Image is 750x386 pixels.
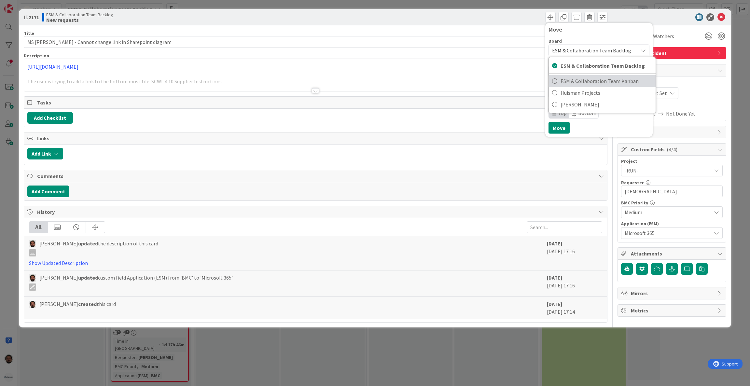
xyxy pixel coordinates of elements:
[547,240,562,247] b: [DATE]
[547,301,562,307] b: [DATE]
[14,1,30,9] span: Support
[527,221,602,233] input: Search...
[549,39,562,43] span: Board
[549,87,656,99] a: Huisman Projects
[37,99,596,106] span: Tasks
[27,63,78,70] a: [URL][DOMAIN_NAME]
[561,88,652,98] span: Huisman Projects
[39,240,158,256] span: [PERSON_NAME] the description of this card
[27,186,69,197] button: Add Comment
[78,274,98,281] b: updated
[625,166,708,175] span: -RUN-
[46,17,113,22] b: New requests
[27,112,73,124] button: Add Checklist
[558,110,567,116] span: Top
[631,49,714,57] span: Issue / Incident
[78,301,97,307] b: created
[625,228,708,238] span: Microsoft 365
[666,110,695,117] span: Not Done Yet
[37,208,596,216] span: History
[621,102,723,109] span: Actual Dates
[24,13,39,21] span: ID
[621,159,723,163] div: Project
[561,100,652,109] span: [PERSON_NAME]
[653,32,674,40] span: Watchers
[549,60,656,72] a: ESM & Collaboration Team Backlog
[29,240,36,247] img: AC
[24,53,49,59] span: Description
[547,274,602,293] div: [DATE] 17:16
[547,300,602,316] div: [DATE] 17:14
[621,221,723,226] div: Application (ESM)
[37,172,596,180] span: Comments
[24,36,608,48] input: type card name here...
[24,30,34,36] label: Title
[631,307,714,314] span: Metrics
[46,12,113,17] span: ESM & Collaboration Team Backlog
[631,145,714,153] span: Custom Fields
[621,80,723,87] span: Planned Dates
[631,128,714,136] span: Block
[631,66,714,74] span: Dates
[621,200,723,205] div: BMC Priority
[547,274,562,281] b: [DATE]
[625,208,708,217] span: Medium
[39,274,233,291] span: [PERSON_NAME] custom field Application (ESM) from 'BMC' to 'Microsoft 365'
[78,240,98,247] b: updated
[549,26,649,33] div: Move
[37,134,596,142] span: Links
[547,240,602,267] div: [DATE] 17:16
[549,75,656,87] a: ESM & Collaboration Team Kanban
[552,47,631,54] span: ESM & Collaboration Team Backlog
[650,89,667,97] span: Not Set
[561,61,652,71] span: ESM & Collaboration Team Backlog
[561,76,652,86] span: ESM & Collaboration Team Kanban
[29,301,36,308] img: AC
[621,180,644,186] label: Requester
[27,148,63,159] button: Add Link
[578,110,596,116] span: Bottom
[549,122,570,134] button: Move
[39,300,116,308] span: [PERSON_NAME] this card
[667,146,677,153] span: ( 4/4 )
[29,222,48,233] div: All
[631,250,714,257] span: Attachments
[29,260,88,266] a: Show Updated Description
[29,274,36,282] img: AC
[549,99,656,110] a: [PERSON_NAME]
[29,14,39,21] b: 2171
[631,289,714,297] span: Mirrors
